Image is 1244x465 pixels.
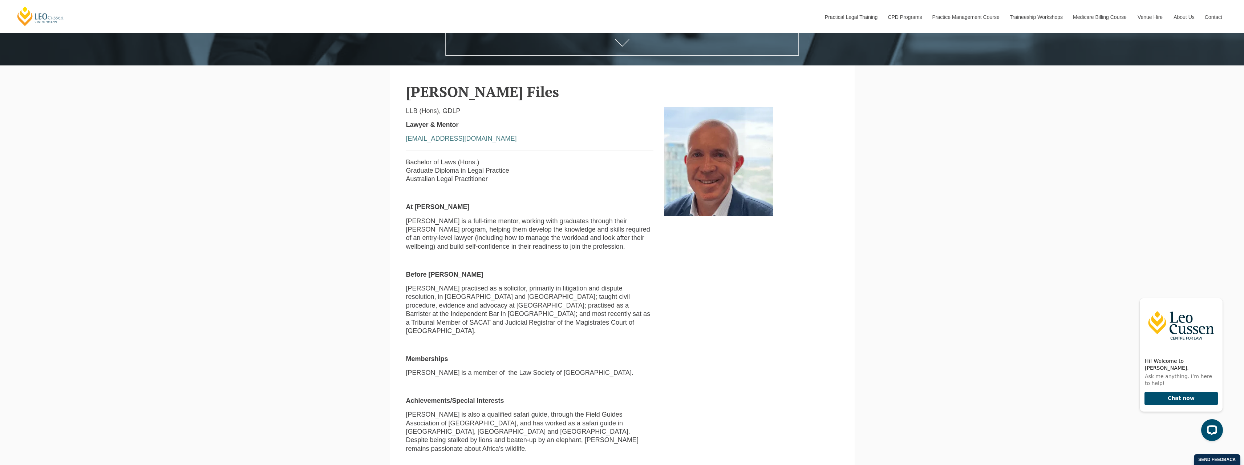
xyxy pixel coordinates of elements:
strong: Lawyer & Mentor [406,121,459,128]
p: [PERSON_NAME] is a full-time mentor, working with graduates through their [PERSON_NAME] program, ... [406,217,654,251]
strong: At [PERSON_NAME] [406,203,470,211]
a: [PERSON_NAME] Centre for Law [16,6,65,27]
a: Venue Hire [1132,1,1168,33]
strong: Achievements/Special Interests [406,397,504,404]
a: Practical Legal Training [819,1,883,33]
strong: Before [PERSON_NAME] [406,271,483,278]
p: Bachelor of Laws (Hons.) Graduate Diploma in Legal Practice Australian Legal Practitioner [406,158,654,184]
iframe: LiveChat chat widget [1134,292,1226,447]
a: Practice Management Course [927,1,1004,33]
a: Contact [1199,1,1228,33]
p: [PERSON_NAME] is also a qualified safari guide, through the Field Guides Association of [GEOGRAPH... [406,410,654,453]
p: [PERSON_NAME] is a member of the Law Society of [GEOGRAPHIC_DATA]. [406,369,654,377]
a: CPD Programs [882,1,927,33]
a: Traineeship Workshops [1004,1,1067,33]
a: [EMAIL_ADDRESS][DOMAIN_NAME] [406,135,517,142]
h2: [PERSON_NAME] Files [406,84,838,100]
p: LLB (Hons), GDLP [406,107,654,115]
p: [PERSON_NAME] practised as a solicitor, primarily in litigation and dispute resolution, in [GEOGR... [406,284,654,335]
a: Medicare Billing Course [1067,1,1132,33]
a: About Us [1168,1,1199,33]
strong: Memberships [406,355,448,362]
